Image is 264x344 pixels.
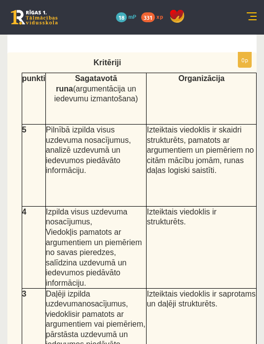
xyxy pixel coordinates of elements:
[22,74,45,83] span: punkti
[128,12,136,20] span: mP
[22,208,27,216] span: 4
[147,290,256,308] span: Izteiktais viedoklis ir saprotams un daļēji strukturēts.
[46,208,127,226] span: Izpilda visus uzdevuma nosacījumus,
[10,10,228,20] body: Визуальный текстовый редактор, wiswyg-editor-user-answer-47433939582380
[141,12,168,20] a: 331 xp
[46,228,142,287] span: Viedokļis pamatots ar argumentiem un piemēriem no savas pieredzes, salīdzina uzdevumā un iedevumo...
[147,208,216,226] span: Izteiktais viedoklis ir strukturēts.
[46,126,131,174] span: Pilnībā izpilda visus uzdevuma nosacījumus, analizē uzdevumā un iedevumos piedāvāto informāciju.
[178,74,225,83] span: Organizācija
[141,12,155,22] span: 331
[238,52,252,68] p: 0p
[156,12,163,20] span: xp
[116,12,127,22] span: 18
[22,126,27,134] span: 5
[46,300,128,318] span: nosacījumus, viedoklis
[147,126,254,174] span: Izteiktais viedoklis ir skaidri strukturēts, pamatots ar argumentiem un piemēriem no citām mācību...
[93,58,121,67] span: Kritēriji
[22,290,27,298] span: 3
[56,74,117,93] span: Sagatavotā runa
[54,85,138,103] span: (argumentācija un iedevumu izmantošana)
[11,10,58,25] a: Rīgas 1. Tālmācības vidusskola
